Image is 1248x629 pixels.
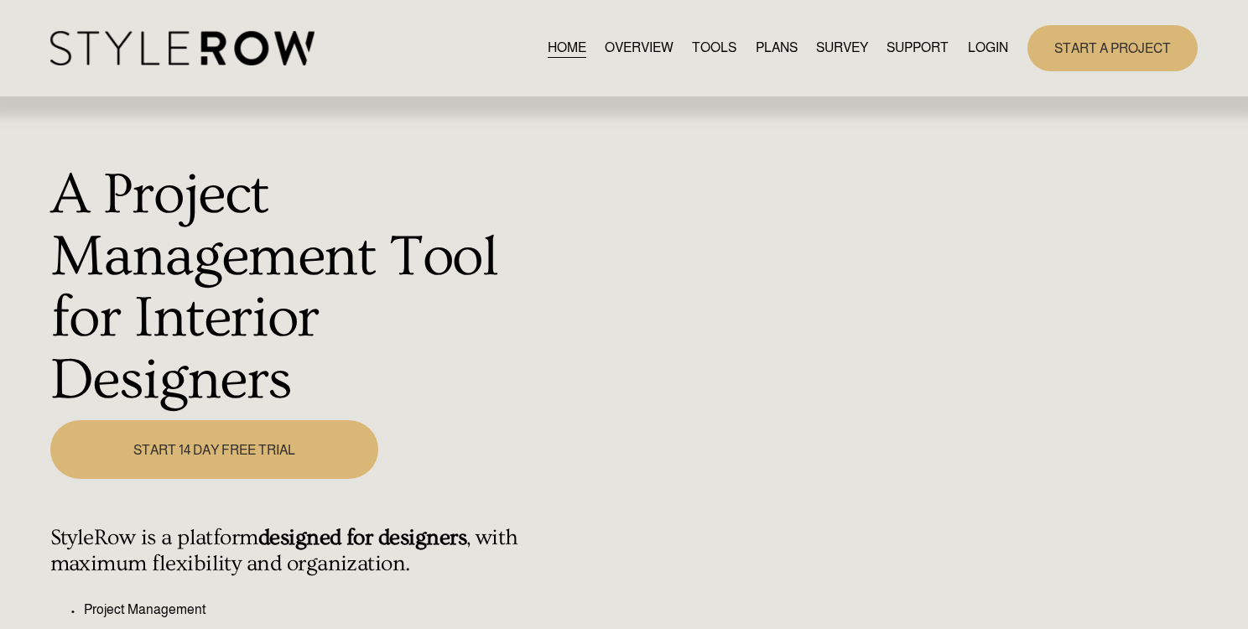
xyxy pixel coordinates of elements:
[968,37,1008,60] a: LOGIN
[548,37,586,60] a: HOME
[50,164,523,411] h1: A Project Management Tool for Interior Designers
[887,37,949,60] a: folder dropdown
[605,37,673,60] a: OVERVIEW
[50,525,523,578] h4: StyleRow is a platform , with maximum flexibility and organization.
[50,420,378,479] a: START 14 DAY FREE TRIAL
[692,37,736,60] a: TOOLS
[258,525,466,550] strong: designed for designers
[816,37,868,60] a: SURVEY
[84,600,523,620] p: Project Management
[887,38,949,58] span: SUPPORT
[50,31,315,65] img: StyleRow
[756,37,798,60] a: PLANS
[1027,25,1198,71] a: START A PROJECT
